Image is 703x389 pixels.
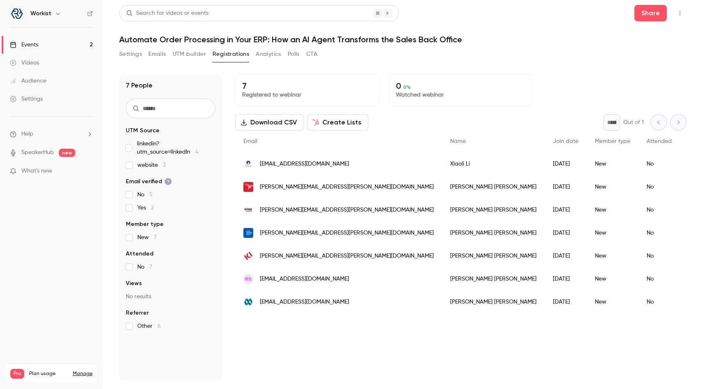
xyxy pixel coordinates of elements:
[137,191,153,199] span: No
[10,41,38,49] div: Events
[638,267,680,290] div: No
[10,95,43,103] div: Settings
[587,221,638,244] div: New
[10,130,93,138] li: help-dropdown-opener
[587,290,638,313] div: New
[83,168,93,175] iframe: Noticeable Trigger
[307,114,368,131] button: Create Lists
[137,263,152,271] span: No
[119,48,142,61] button: Settings
[545,267,587,290] div: [DATE]
[260,183,434,191] span: [PERSON_NAME][EMAIL_ADDRESS][PERSON_NAME][DOMAIN_NAME]
[137,204,154,212] span: Yes
[149,264,152,270] span: 7
[545,221,587,244] div: [DATE]
[442,290,545,313] div: [PERSON_NAME] [PERSON_NAME]
[288,48,300,61] button: Polls
[126,279,142,288] span: Views
[450,138,466,144] span: Name
[396,81,526,91] p: 0
[126,220,164,228] span: Member type
[442,221,545,244] div: [PERSON_NAME] [PERSON_NAME]
[545,198,587,221] div: [DATE]
[154,235,157,240] span: 7
[10,77,46,85] div: Audience
[21,130,33,138] span: Help
[213,48,249,61] button: Registrations
[442,152,545,175] div: Xiaoli Li
[137,233,157,242] span: New
[126,292,215,301] p: No results
[553,138,578,144] span: Join date
[587,267,638,290] div: New
[126,250,153,258] span: Attended
[442,244,545,267] div: [PERSON_NAME] [PERSON_NAME]
[148,48,166,61] button: Emails
[545,244,587,267] div: [DATE]
[306,48,317,61] button: CTA
[29,371,68,377] span: Plan usage
[545,175,587,198] div: [DATE]
[638,198,680,221] div: No
[442,267,545,290] div: [PERSON_NAME] [PERSON_NAME]
[137,322,161,330] span: Other
[119,35,687,44] h1: Automate Order Processing in Your ERP: How an AI Agent Transforms the Sales Back Office
[173,48,206,61] button: UTM builder
[442,198,545,221] div: [PERSON_NAME] [PERSON_NAME]
[10,59,39,67] div: Videos
[126,9,208,18] div: Search for videos or events
[260,275,349,283] span: [EMAIL_ADDRESS][DOMAIN_NAME]
[21,167,52,175] span: What's new
[260,298,349,306] span: [EMAIL_ADDRESS][DOMAIN_NAME]
[260,252,434,260] span: [PERSON_NAME][EMAIL_ADDRESS][PERSON_NAME][DOMAIN_NAME]
[396,91,526,99] p: Watched webinar
[638,290,680,313] div: No
[638,244,680,267] div: No
[638,221,680,244] div: No
[587,175,638,198] div: New
[195,149,199,155] span: 4
[157,323,161,329] span: 6
[243,228,253,238] img: vplogistics.com
[638,175,680,198] div: No
[595,138,630,144] span: Member type
[10,7,23,20] img: Workist
[587,152,638,175] div: New
[243,297,253,307] img: hansonfaso.com
[545,152,587,175] div: [DATE]
[149,192,153,198] span: 5
[545,290,587,313] div: [DATE]
[21,148,54,157] a: SpeakerHub
[242,91,372,99] p: Registered to webinar
[235,114,304,131] button: Download CSV
[126,309,149,317] span: Referrer
[73,371,92,377] a: Manage
[126,177,172,186] span: Email verified
[647,138,672,144] span: Attended
[245,275,252,283] span: RS
[59,149,75,157] span: new
[587,198,638,221] div: New
[403,84,411,90] span: 0 %
[623,118,644,127] p: Out of 1
[151,205,154,211] span: 2
[242,81,372,91] p: 7
[243,159,253,169] img: udayton.edu
[10,369,24,379] span: Pro
[163,162,166,168] span: 3
[137,161,166,169] span: website
[587,244,638,267] div: New
[634,5,667,21] button: Share
[126,127,215,330] section: facet-groups
[260,229,434,237] span: [PERSON_NAME][EMAIL_ADDRESS][PERSON_NAME][DOMAIN_NAME]
[243,182,253,192] img: cardinalhealth.com
[126,81,153,90] h1: 7 People
[137,140,215,156] span: linkedin?utm_source=linkedIn
[243,205,253,215] img: firststudentinc.com
[30,9,51,18] h6: Workist
[260,206,434,214] span: [PERSON_NAME][EMAIL_ADDRESS][PERSON_NAME][DOMAIN_NAME]
[638,152,680,175] div: No
[243,138,257,144] span: Email
[256,48,281,61] button: Analytics
[442,175,545,198] div: [PERSON_NAME] [PERSON_NAME]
